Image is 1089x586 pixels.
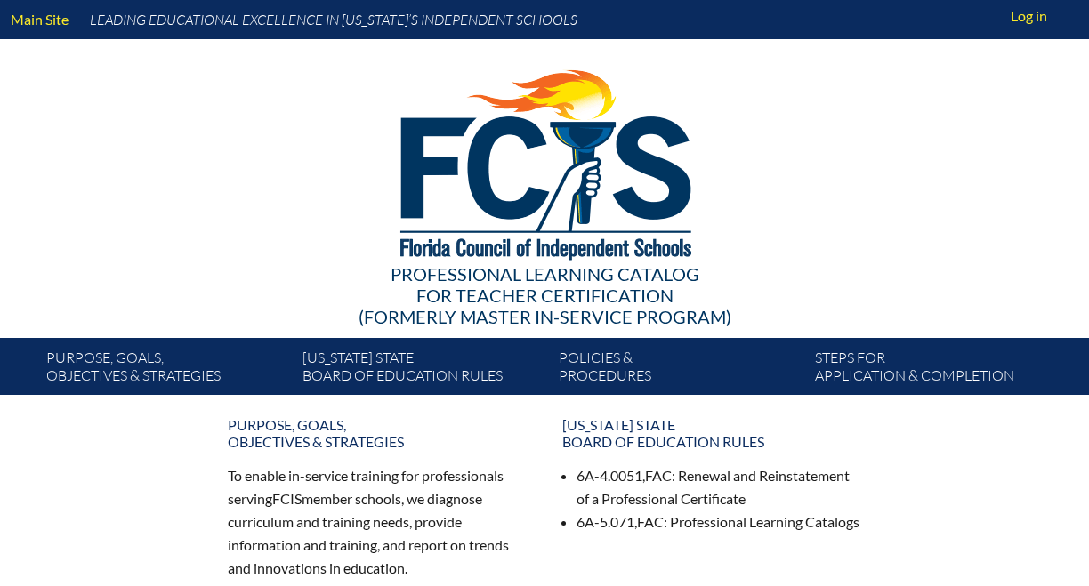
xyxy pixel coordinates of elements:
span: FAC [645,467,672,484]
span: FAC [637,513,664,530]
span: FCIS [272,490,302,507]
a: Main Site [4,7,76,31]
span: Log in [1011,5,1047,27]
div: Professional Learning Catalog (formerly Master In-service Program) [32,263,1057,327]
a: Steps forapplication & completion [808,345,1064,395]
span: for Teacher Certification [416,285,674,306]
a: [US_STATE] StateBoard of Education rules [295,345,552,395]
a: Purpose, goals,objectives & strategies [217,409,537,457]
li: 6A-4.0051, : Renewal and Reinstatement of a Professional Certificate [577,464,861,510]
a: Purpose, goals,objectives & strategies [39,345,295,395]
a: Policies &Procedures [552,345,808,395]
p: To enable in-service training for professionals serving member schools, we diagnose curriculum an... [228,464,527,579]
a: [US_STATE] StateBoard of Education rules [552,409,872,457]
img: FCISlogo221.eps [361,39,729,282]
li: 6A-5.071, : Professional Learning Catalogs [577,510,861,534]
